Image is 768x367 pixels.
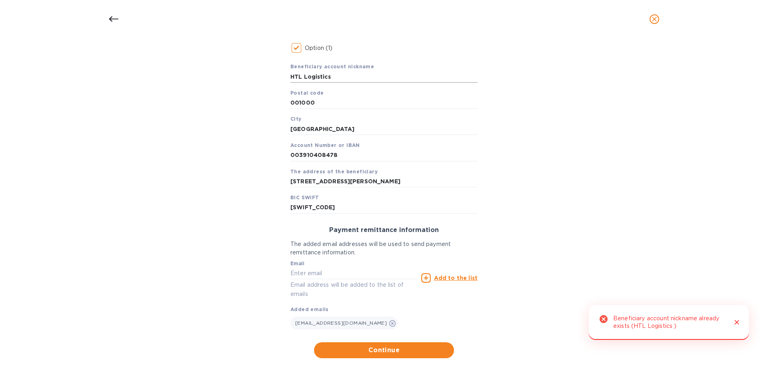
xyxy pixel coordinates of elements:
input: Beneficiary account nickname [290,71,478,83]
input: The address of the beneficiary [290,175,478,187]
span: [EMAIL_ADDRESS][DOMAIN_NAME] [295,320,387,326]
b: BIC SWIFT [290,194,319,200]
input: Postal code [290,97,478,109]
div: Beneficiary account nickname already exists (HTL Logistics ) [613,311,725,333]
b: Added emails [290,306,329,312]
button: close [645,10,664,29]
p: The added email addresses will be used to send payment remittance information. [290,240,478,257]
button: Close [732,317,742,327]
div: [EMAIL_ADDRESS][DOMAIN_NAME] [290,317,398,329]
b: Account Number or IBAN [290,142,360,148]
b: City [290,116,302,122]
u: Add to the list [434,275,478,281]
span: Continue [320,345,448,355]
b: The address of the beneficiary [290,169,378,175]
input: BIC SWIFT [290,202,478,214]
label: Email [290,262,304,266]
b: Postal code [290,90,324,96]
p: Email address will be added to the list of emails [290,280,418,299]
h3: Payment remittance information [290,226,478,234]
input: Account Number or IBAN [290,149,478,161]
p: Option (1) [305,44,332,52]
button: Continue [314,342,454,358]
b: Beneficiary account nickname [290,63,374,69]
input: City [290,123,478,135]
input: Enter email [290,267,418,279]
